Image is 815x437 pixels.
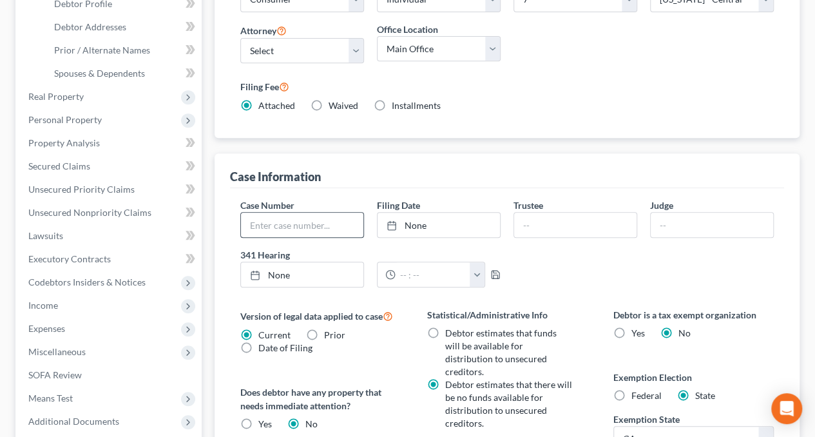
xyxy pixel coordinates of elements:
a: Lawsuits [18,224,202,248]
span: Executory Contracts [28,253,111,264]
label: 341 Hearing [234,248,507,262]
a: None [378,213,500,237]
a: None [241,262,363,287]
a: Secured Claims [18,155,202,178]
input: Enter case number... [241,213,363,237]
span: Real Property [28,91,84,102]
span: Waived [329,100,358,111]
label: Attorney [240,23,287,38]
a: Spouses & Dependents [44,62,202,85]
input: -- [651,213,773,237]
span: Unsecured Nonpriority Claims [28,207,151,218]
span: Debtor estimates that funds will be available for distribution to unsecured creditors. [445,327,556,377]
a: Executory Contracts [18,248,202,271]
span: Federal [631,390,662,401]
span: Income [28,300,58,311]
a: Property Analysis [18,131,202,155]
span: Debtor Addresses [54,21,126,32]
span: Secured Claims [28,160,90,171]
label: Judge [650,199,673,212]
label: Debtor is a tax exempt organization [613,308,774,322]
label: Filing Date [377,199,420,212]
span: Additional Documents [28,416,119,427]
input: -- [514,213,637,237]
span: Miscellaneous [28,346,86,357]
span: Personal Property [28,114,102,125]
span: Debtor estimates that there will be no funds available for distribution to unsecured creditors. [445,379,571,429]
span: Yes [631,327,645,338]
a: Unsecured Priority Claims [18,178,202,201]
label: Office Location [377,23,438,36]
div: Case Information [230,169,321,184]
span: Current [258,329,291,340]
label: Filing Fee [240,79,774,94]
span: Property Analysis [28,137,100,148]
a: Unsecured Nonpriority Claims [18,201,202,224]
input: -- : -- [396,262,470,287]
span: SOFA Review [28,369,82,380]
label: Trustee [513,199,543,212]
label: Statistical/Administrative Info [427,308,587,322]
span: Installments [392,100,441,111]
label: Exemption State [613,413,680,426]
span: Lawsuits [28,230,63,241]
span: Codebtors Insiders & Notices [28,277,146,287]
a: Debtor Addresses [44,15,202,39]
span: Prior [324,329,345,340]
span: Means Test [28,393,73,403]
span: Date of Filing [258,342,312,353]
span: Unsecured Priority Claims [28,184,135,195]
span: No [305,418,318,429]
label: Does debtor have any property that needs immediate attention? [240,385,401,413]
span: Spouses & Dependents [54,68,145,79]
a: Prior / Alternate Names [44,39,202,62]
label: Exemption Election [613,371,774,384]
span: Attached [258,100,295,111]
div: Open Intercom Messenger [771,393,802,424]
span: Yes [258,418,272,429]
span: No [678,327,691,338]
span: Expenses [28,323,65,334]
label: Version of legal data applied to case [240,308,401,324]
span: Prior / Alternate Names [54,44,150,55]
a: SOFA Review [18,364,202,387]
label: Case Number [240,199,294,212]
span: State [695,390,715,401]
